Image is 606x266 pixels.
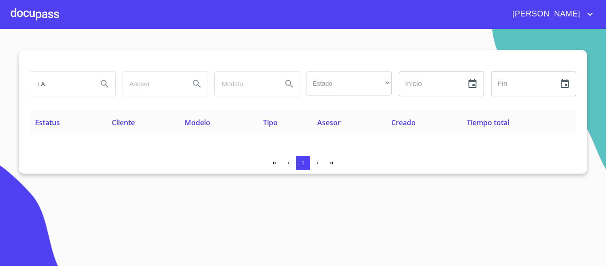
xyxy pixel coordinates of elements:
[215,72,275,96] input: search
[279,73,300,95] button: Search
[317,118,341,127] span: Asesor
[185,118,210,127] span: Modelo
[94,73,115,95] button: Search
[391,118,416,127] span: Creado
[112,118,135,127] span: Cliente
[506,7,585,21] span: [PERSON_NAME]
[35,118,60,127] span: Estatus
[122,72,183,96] input: search
[263,118,278,127] span: Tipo
[467,118,509,127] span: Tiempo total
[307,71,392,95] div: ​
[186,73,208,95] button: Search
[506,7,595,21] button: account of current user
[301,160,304,167] span: 1
[296,156,310,170] button: 1
[30,72,91,96] input: search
